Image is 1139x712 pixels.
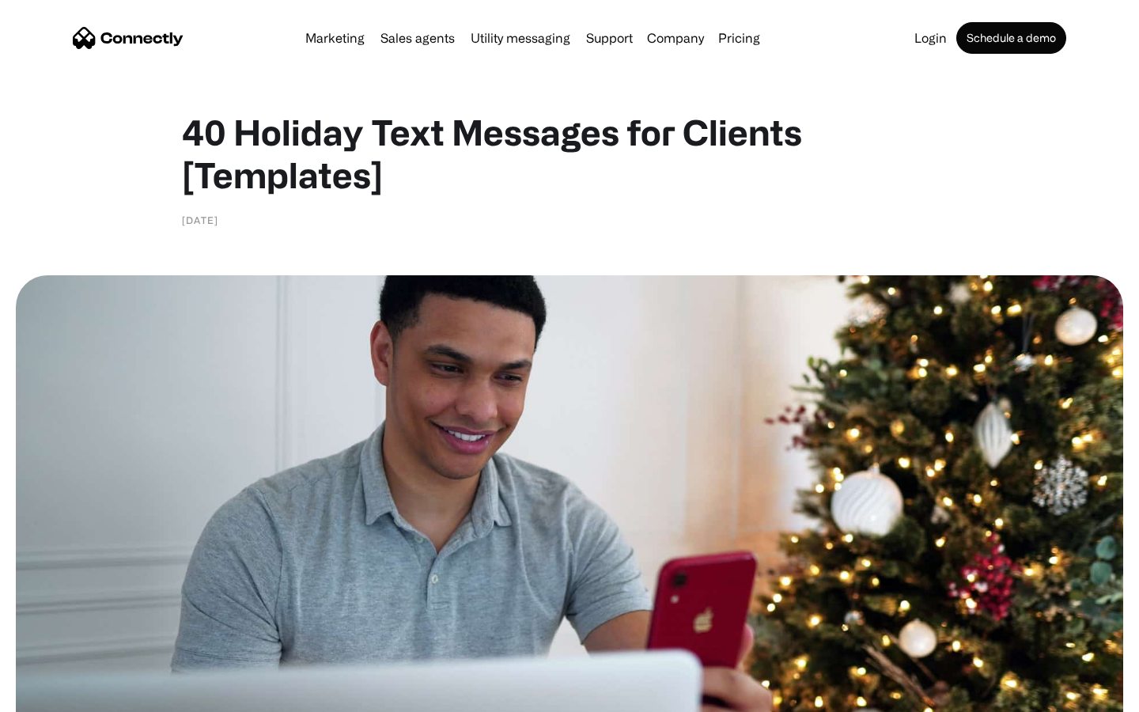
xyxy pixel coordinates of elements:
div: [DATE] [182,212,218,228]
a: Sales agents [374,32,461,44]
a: Schedule a demo [956,22,1066,54]
a: Pricing [712,32,766,44]
aside: Language selected: English [16,684,95,706]
a: Login [908,32,953,44]
h1: 40 Holiday Text Messages for Clients [Templates] [182,111,957,196]
div: Company [647,27,704,49]
a: Utility messaging [464,32,577,44]
ul: Language list [32,684,95,706]
a: Support [580,32,639,44]
a: Marketing [299,32,371,44]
